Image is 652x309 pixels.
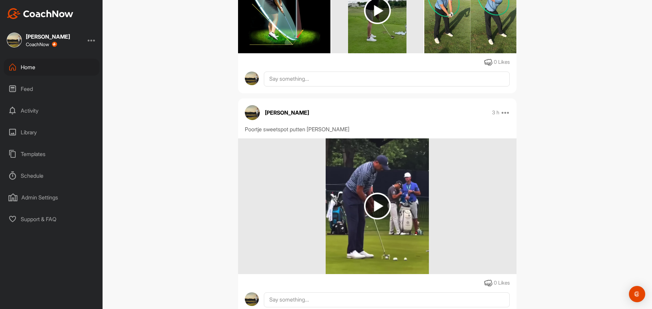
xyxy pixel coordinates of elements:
div: Open Intercom Messenger [629,286,645,302]
div: Home [4,59,99,76]
p: [PERSON_NAME] [265,109,309,117]
div: Feed [4,80,99,97]
img: square_9a2f47b6fabe5c3e6d7c00687b59be2d.jpg [7,33,22,47]
div: Support & FAQ [4,211,99,228]
img: avatar [245,292,259,306]
div: 0 Likes [494,279,510,287]
div: Activity [4,102,99,119]
div: 0 Likes [494,58,510,66]
div: Poortje sweetspot putten [PERSON_NAME] [245,125,510,133]
img: play [364,193,391,219]
img: avatar [245,72,259,85]
div: Admin Settings [4,189,99,206]
img: avatar [245,105,260,120]
div: Templates [4,146,99,162]
div: [PERSON_NAME] [26,34,70,39]
div: Library [4,124,99,141]
div: CoachNow [26,42,57,47]
img: CoachNow [7,8,73,19]
p: 3 h [492,109,499,116]
div: Schedule [4,167,99,184]
img: media [326,138,429,274]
